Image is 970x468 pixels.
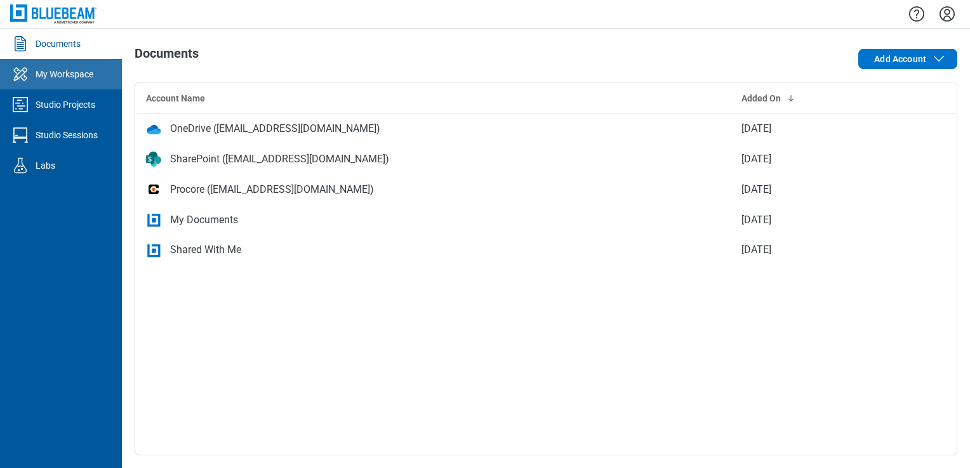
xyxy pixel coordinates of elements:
[170,182,374,197] div: Procore ([EMAIL_ADDRESS][DOMAIN_NAME])
[937,3,957,25] button: Settings
[170,212,238,228] div: My Documents
[10,94,30,115] svg: Studio Projects
[731,144,896,174] td: [DATE]
[731,235,896,266] td: [DATE]
[146,92,721,105] div: Account Name
[36,98,95,111] div: Studio Projects
[10,34,30,54] svg: Documents
[170,242,241,257] div: Shared With Me
[10,125,30,145] svg: Studio Sessions
[858,49,957,69] button: Add Account
[135,82,957,266] table: bb-data-table
[731,205,896,235] td: [DATE]
[170,121,380,136] div: OneDrive ([EMAIL_ADDRESS][DOMAIN_NAME])
[10,4,96,23] img: Bluebeam, Inc.
[874,53,926,65] span: Add Account
[170,152,389,167] div: SharePoint ([EMAIL_ADDRESS][DOMAIN_NAME])
[10,155,30,176] svg: Labs
[36,37,81,50] div: Documents
[731,114,896,144] td: [DATE]
[36,129,98,141] div: Studio Sessions
[135,46,199,67] h1: Documents
[36,68,93,81] div: My Workspace
[741,92,886,105] div: Added On
[36,159,55,172] div: Labs
[10,64,30,84] svg: My Workspace
[731,174,896,205] td: [DATE]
